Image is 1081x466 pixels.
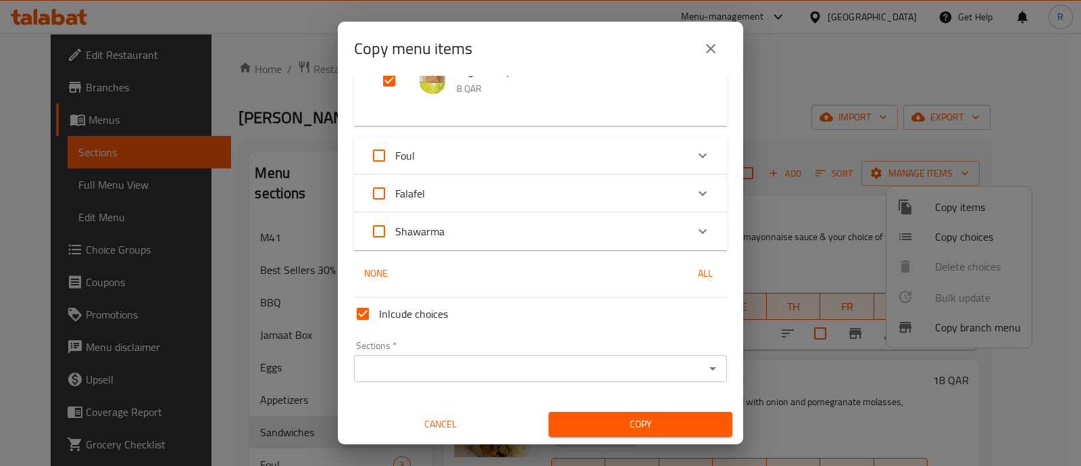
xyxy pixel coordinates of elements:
[363,139,415,172] label: Acknowledge
[457,80,700,97] p: 8 QAR
[419,67,446,94] img: Original Kmaja Falafel Sandwich
[379,306,448,322] span: Inlcude choices
[354,212,727,250] div: Expand
[359,265,392,282] span: None
[695,32,727,65] button: close
[358,359,701,378] input: Select section
[349,412,532,437] button: Cancel
[354,261,397,286] button: None
[684,261,727,286] button: All
[559,416,722,433] span: Copy
[363,177,425,210] label: Acknowledge
[689,265,722,282] span: All
[395,183,425,204] span: Falafel
[354,46,727,126] div: Expand
[703,359,722,378] button: Open
[395,221,445,241] span: Shawarma
[395,145,415,166] span: Foul
[354,137,727,174] div: Expand
[549,412,732,437] button: Copy
[363,215,445,248] label: Acknowledge
[354,38,472,60] h2: Copy menu items
[354,416,527,433] span: Cancel
[354,174,727,212] div: Expand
